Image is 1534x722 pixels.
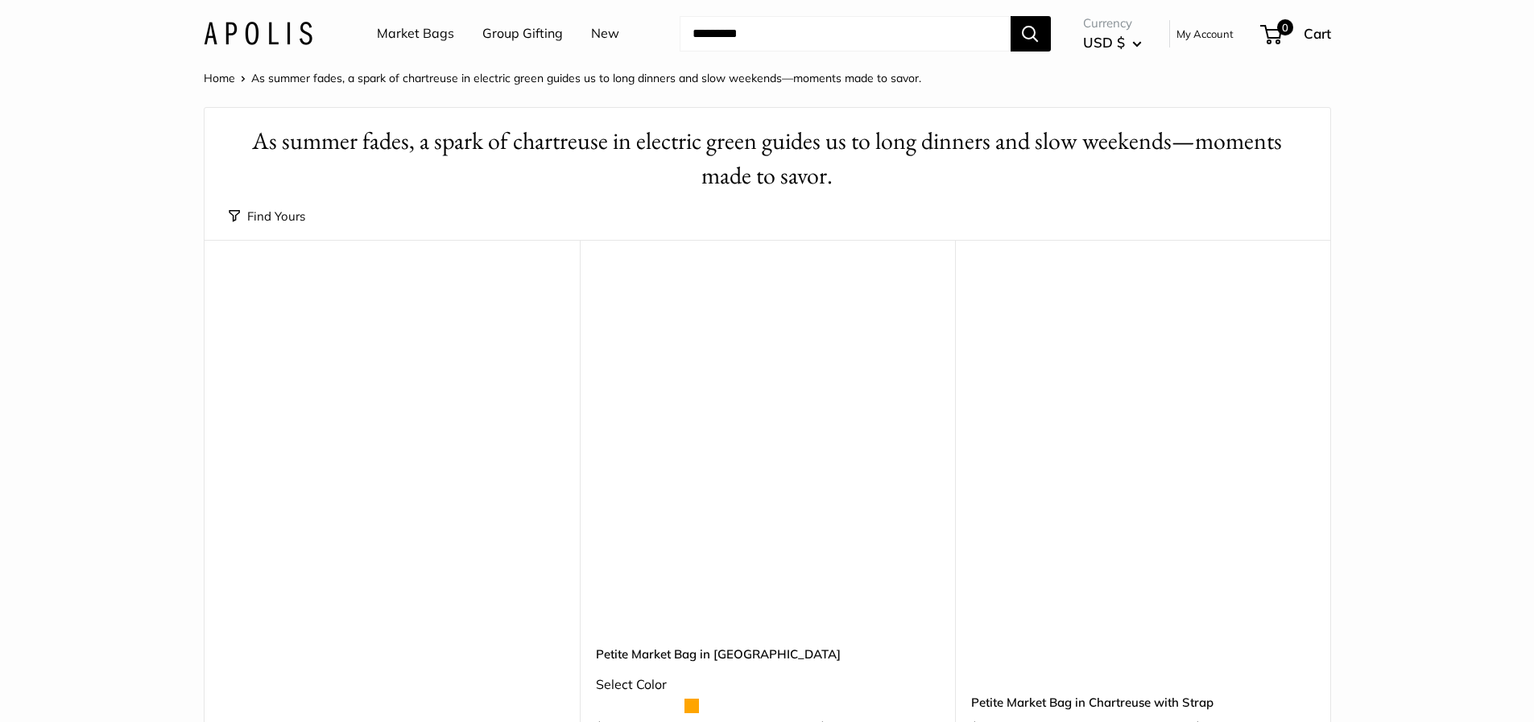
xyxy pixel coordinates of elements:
[229,124,1306,193] h1: As summer fades, a spark of chartreuse in electric green guides us to long dinners and slow weeke...
[596,673,939,697] div: Select Color
[229,205,305,228] button: Find Yours
[377,22,454,46] a: Market Bags
[971,693,1314,712] a: Petite Market Bag in Chartreuse with Strap
[591,22,619,46] a: New
[1083,12,1142,35] span: Currency
[1083,34,1125,51] span: USD $
[1262,21,1331,47] a: 0 Cart
[482,22,563,46] a: Group Gifting
[680,16,1011,52] input: Search...
[251,71,921,85] span: As summer fades, a spark of chartreuse in electric green guides us to long dinners and slow weeke...
[204,22,312,45] img: Apolis
[1176,24,1234,43] a: My Account
[1083,30,1142,56] button: USD $
[1276,19,1292,35] span: 0
[204,68,921,89] nav: Breadcrumb
[971,280,1314,623] a: Petite Market Bag in Chartreuse with StrapPetite Market Bag in Chartreuse with Strap
[596,280,939,623] a: Petite Market Bag in ChartreusePetite Market Bag in Chartreuse
[204,71,235,85] a: Home
[596,645,939,663] a: Petite Market Bag in [GEOGRAPHIC_DATA]
[1304,25,1331,42] span: Cart
[1011,16,1051,52] button: Search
